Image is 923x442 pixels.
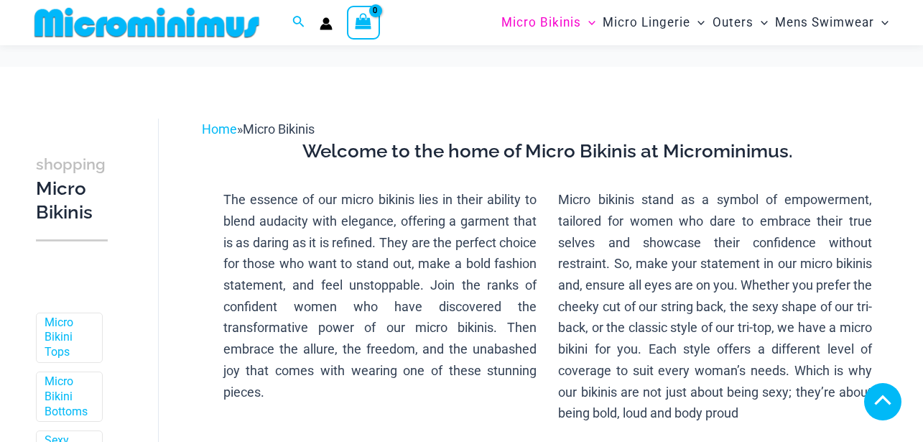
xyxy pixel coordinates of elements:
[202,121,237,137] a: Home
[581,4,595,41] span: Menu Toggle
[501,4,581,41] span: Micro Bikinis
[292,14,305,32] a: Search icon link
[36,155,106,173] span: shopping
[223,189,537,402] p: The essence of our micro bikinis lies in their ability to blend audacity with elegance, offering ...
[709,4,771,41] a: OutersMenu ToggleMenu Toggle
[753,4,768,41] span: Menu Toggle
[771,4,892,41] a: Mens SwimwearMenu ToggleMenu Toggle
[45,316,91,360] a: Micro Bikini Tops
[320,17,333,30] a: Account icon link
[213,139,883,164] h3: Welcome to the home of Micro Bikinis at Microminimus.
[558,189,872,424] p: Micro bikinis stand as a symbol of empowerment, tailored for women who dare to embrace their true...
[690,4,705,41] span: Menu Toggle
[496,2,894,43] nav: Site Navigation
[713,4,753,41] span: Outers
[775,4,874,41] span: Mens Swimwear
[36,152,108,225] h3: Micro Bikinis
[874,4,889,41] span: Menu Toggle
[347,6,380,39] a: View Shopping Cart, empty
[45,374,91,419] a: Micro Bikini Bottoms
[243,121,315,137] span: Micro Bikinis
[603,4,690,41] span: Micro Lingerie
[599,4,708,41] a: Micro LingerieMenu ToggleMenu Toggle
[498,4,599,41] a: Micro BikinisMenu ToggleMenu Toggle
[29,6,265,39] img: MM SHOP LOGO FLAT
[202,121,315,137] span: »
